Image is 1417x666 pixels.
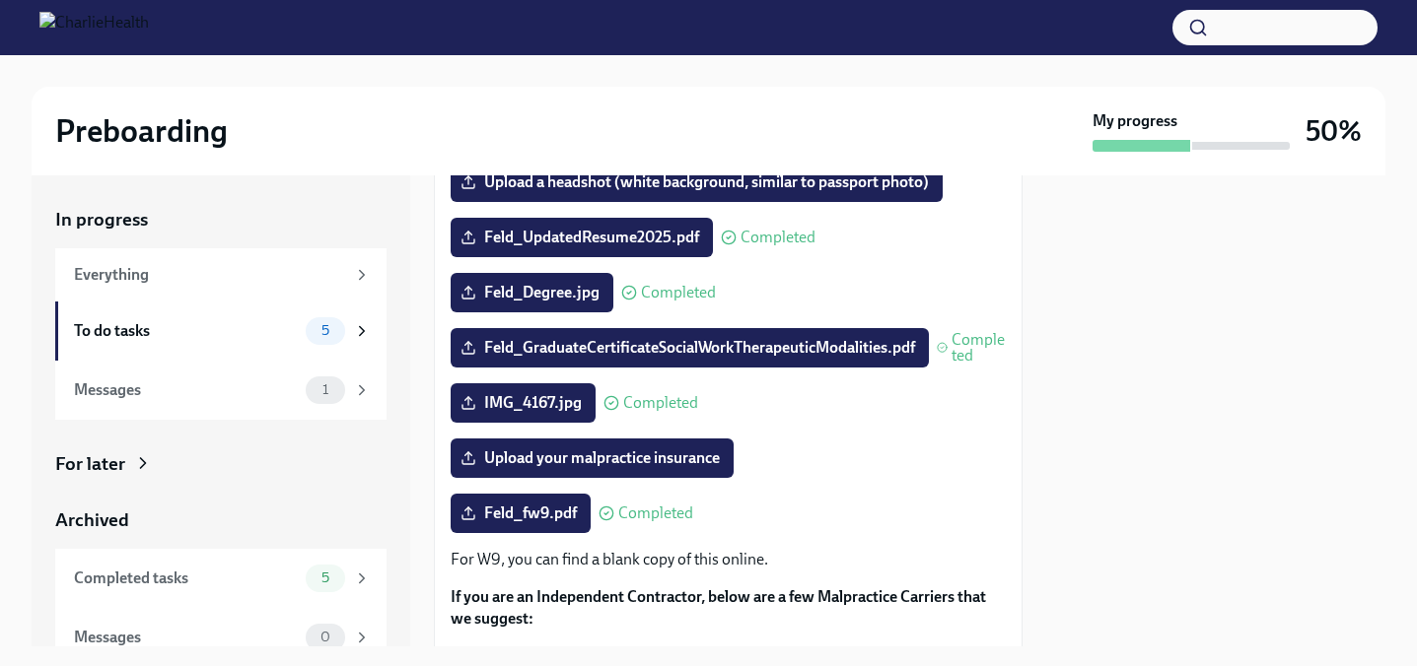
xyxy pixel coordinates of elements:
span: 0 [309,630,342,644]
div: Messages [74,627,298,648]
div: Completed tasks [74,567,298,589]
a: Completed tasks5 [55,549,387,608]
span: IMG_4167.jpg [464,393,582,413]
div: Messages [74,379,298,401]
a: In progress [55,207,387,233]
span: Completed [741,230,815,245]
span: Feld_fw9.pdf [464,503,577,523]
label: Feld_fw9.pdf [451,494,591,533]
div: Everything [74,264,345,286]
p: For W9, you can find a blank copy of this online. [451,549,1006,570]
div: For later [55,451,125,477]
strong: My progress [1093,110,1177,132]
span: Completed [952,332,1006,364]
span: Completed [618,505,693,521]
span: Feld_GraduateCertificateSocialWorkTherapeuticModalities.pdf [464,338,915,358]
label: Upload your malpractice insurance [451,438,734,478]
a: Archived [55,507,387,533]
img: CharlieHealth [39,12,149,43]
a: Everything [55,248,387,301]
span: Feld_Degree.jpg [464,283,600,302]
label: IMG_4167.jpg [451,383,596,423]
a: To do tasks5 [55,301,387,361]
span: Completed [623,395,698,411]
span: Upload a headshot (white background, similar to passport photo) [464,172,929,192]
span: Feld_UpdatedResume2025.pdf [464,228,699,247]
label: Upload a headshot (white background, similar to passport photo) [451,163,943,202]
h3: 50% [1306,113,1362,149]
span: 5 [310,570,341,585]
a: Messages1 [55,361,387,420]
h2: Preboarding [55,111,228,151]
strong: If you are an Independent Contractor, below are a few Malpractice Carriers that we suggest: [451,587,986,628]
label: Feld_GraduateCertificateSocialWorkTherapeuticModalities.pdf [451,328,929,367]
label: Feld_Degree.jpg [451,273,613,312]
span: Completed [641,285,716,300]
span: 5 [310,323,341,338]
span: Upload your malpractice insurance [464,448,720,468]
label: Feld_UpdatedResume2025.pdf [451,218,713,257]
div: To do tasks [74,320,298,342]
span: 1 [311,382,340,397]
a: For later [55,451,387,477]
